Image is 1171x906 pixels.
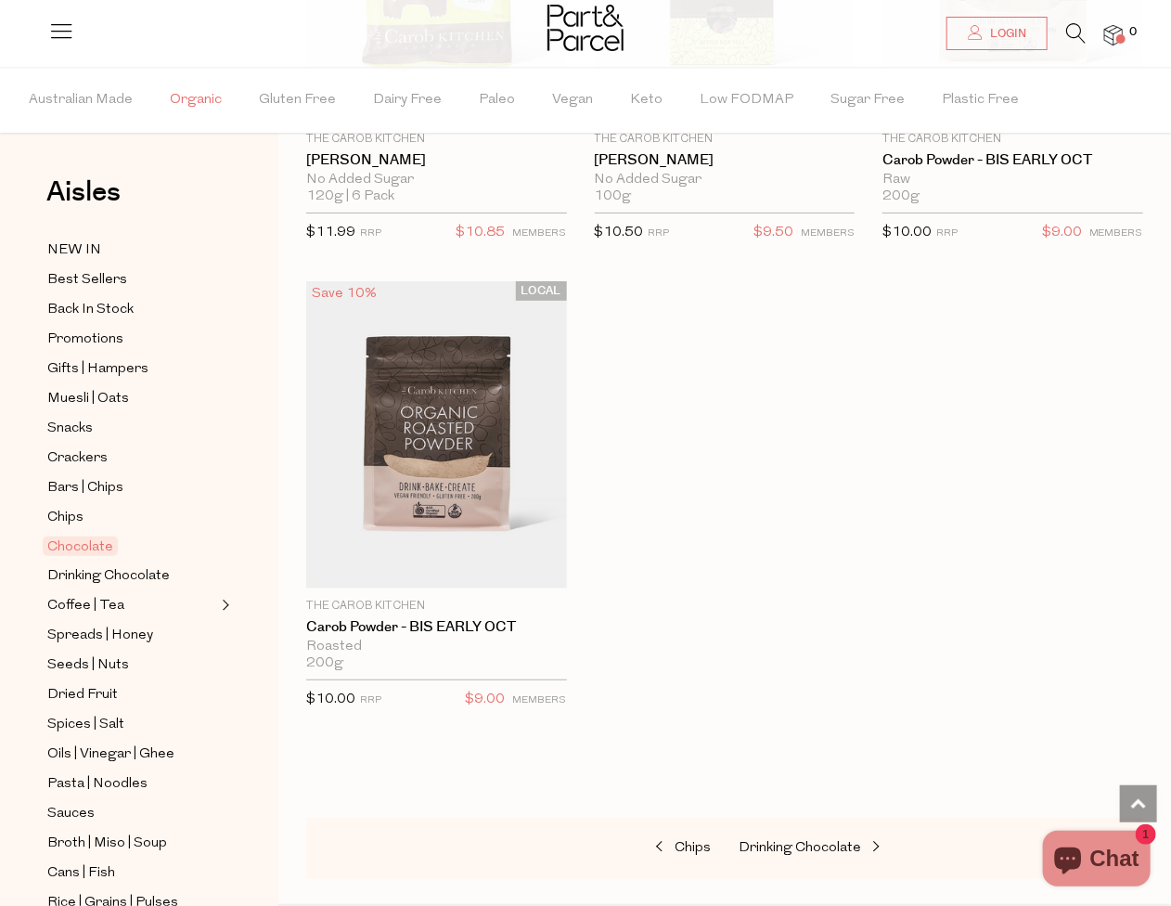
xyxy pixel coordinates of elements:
span: $10.85 [457,221,506,245]
a: Broth | Miso | Soup [47,832,216,855]
span: Vegan [552,68,593,133]
div: Save 10% [306,281,382,306]
span: Snacks [47,418,93,440]
p: The Carob Kitchen [595,131,856,148]
span: Gluten Free [259,68,336,133]
span: Seeds | Nuts [47,654,129,677]
span: Coffee | Tea [47,595,124,617]
a: Promotions [47,328,216,351]
span: $10.00 [882,226,932,239]
a: Carob Powder - BIS EARLY OCT [882,152,1143,169]
small: MEMBERS [1089,228,1143,239]
span: Login [985,26,1026,42]
span: 200g [306,655,343,672]
a: Drinking Chocolate [47,564,216,588]
span: Aisles [46,172,121,213]
a: Spreads | Honey [47,624,216,647]
a: Aisles [46,178,121,225]
a: Spices | Salt [47,713,216,736]
span: Chips [47,507,84,529]
span: Best Sellers [47,269,127,291]
div: No Added Sugar [306,172,567,188]
a: Gifts | Hampers [47,357,216,381]
small: RRP [360,228,381,239]
span: 100g [595,188,632,205]
img: Part&Parcel [547,5,624,51]
span: Gifts | Hampers [47,358,148,381]
span: Muesli | Oats [47,388,129,410]
div: No Added Sugar [595,172,856,188]
div: Raw [882,172,1143,188]
small: MEMBERS [513,228,567,239]
a: 0 [1104,25,1123,45]
a: Seeds | Nuts [47,654,216,677]
span: Australian Made [29,68,133,133]
span: $10.00 [306,692,355,706]
span: $9.50 [753,221,793,245]
p: The Carob Kitchen [306,598,567,615]
span: Dairy Free [373,68,442,133]
span: Sauces [47,803,95,825]
a: [PERSON_NAME] [306,152,567,169]
small: MEMBERS [513,695,567,705]
span: LOCAL [516,281,567,301]
a: Chips [47,506,216,529]
span: Spreads | Honey [47,625,153,647]
span: Crackers [47,447,108,470]
span: Back In Stock [47,299,134,321]
span: Drinking Chocolate [47,565,170,588]
span: Paleo [479,68,515,133]
a: Dried Fruit [47,683,216,706]
span: Organic [170,68,222,133]
small: MEMBERS [801,228,855,239]
div: Roasted [306,639,567,655]
a: Muesli | Oats [47,387,216,410]
p: The Carob Kitchen [882,131,1143,148]
span: NEW IN [47,239,101,262]
span: $11.99 [306,226,355,239]
small: RRP [649,228,670,239]
span: Dried Fruit [47,684,118,706]
span: Broth | Miso | Soup [47,833,167,855]
small: RRP [936,228,958,239]
span: $9.00 [1042,221,1082,245]
a: Chocolate [47,536,216,558]
span: Oils | Vinegar | Ghee [47,744,174,766]
button: Expand/Collapse Coffee | Tea [217,594,230,616]
a: Oils | Vinegar | Ghee [47,743,216,766]
span: Plastic Free [942,68,1019,133]
span: Chocolate [43,537,118,556]
span: Cans | Fish [47,862,115,885]
img: Carob Powder - BIS EARLY OCT [306,281,567,589]
a: [PERSON_NAME] [595,152,856,169]
span: Drinking Chocolate [739,841,861,855]
span: 120g | 6 Pack [306,188,394,205]
a: Crackers [47,447,216,470]
span: $9.00 [466,688,506,712]
span: Keto [630,68,663,133]
a: Drinking Chocolate [739,836,924,861]
a: Sauces [47,802,216,825]
span: Low FODMAP [700,68,793,133]
a: Back In Stock [47,298,216,321]
a: NEW IN [47,239,216,262]
span: Pasta | Noodles [47,773,148,796]
span: Promotions [47,329,123,351]
span: $10.50 [595,226,644,239]
p: The Carob Kitchen [306,131,567,148]
a: Pasta | Noodles [47,772,216,796]
a: Chips [525,836,711,861]
a: Best Sellers [47,268,216,291]
span: Sugar Free [830,68,905,133]
span: 0 [1125,24,1141,41]
a: Bars | Chips [47,476,216,499]
a: Login [946,17,1048,50]
a: Carob Powder - BIS EARLY OCT [306,619,567,636]
inbox-online-store-chat: Shopify online store chat [1037,831,1156,891]
span: Spices | Salt [47,714,124,736]
a: Cans | Fish [47,861,216,885]
a: Snacks [47,417,216,440]
span: Bars | Chips [47,477,123,499]
small: RRP [360,695,381,705]
span: 200g [882,188,920,205]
